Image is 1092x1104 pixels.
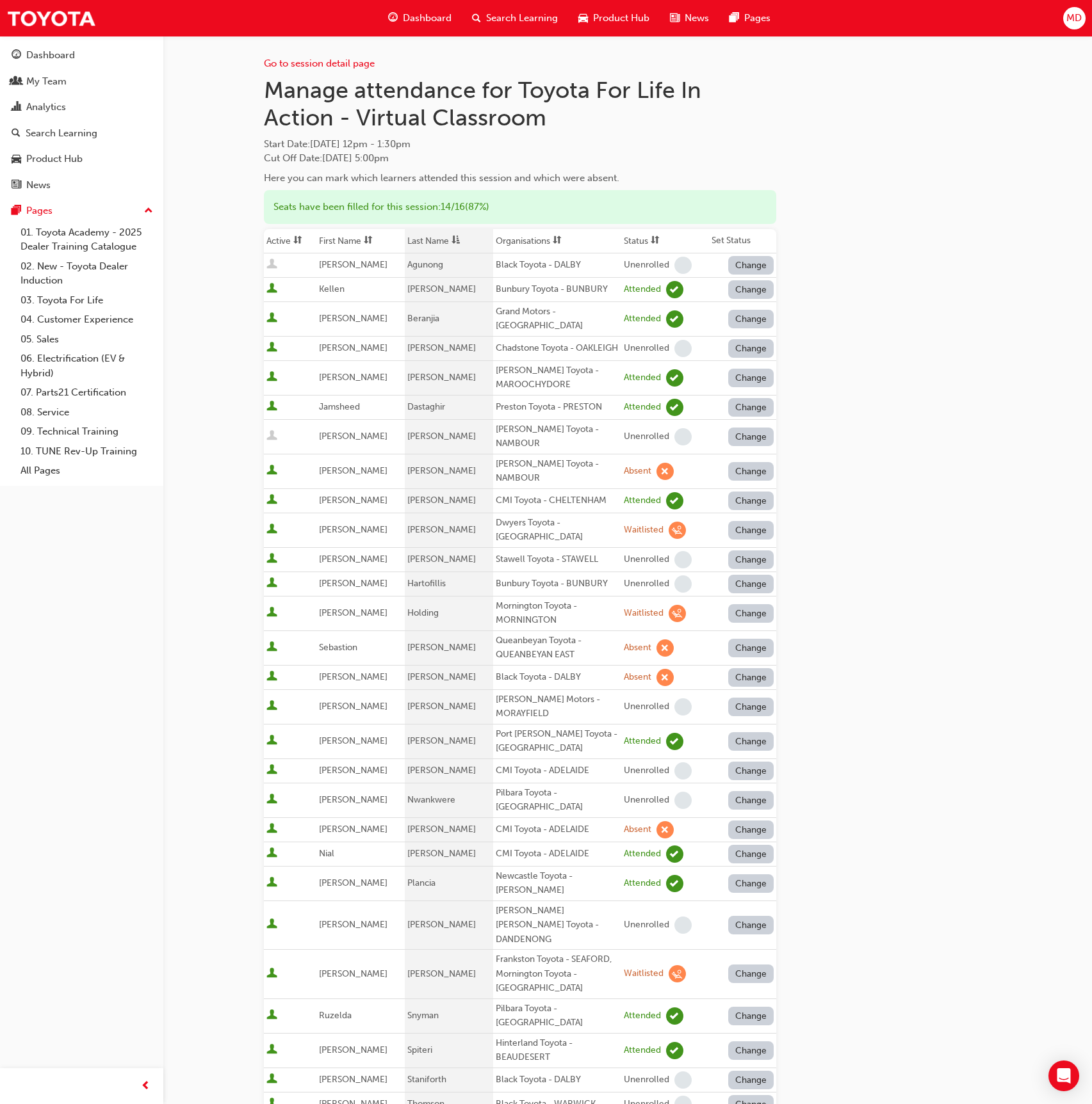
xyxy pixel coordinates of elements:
[624,765,669,777] div: Unenrolled
[266,877,277,890] span: User is active
[666,281,683,298] span: learningRecordVerb_ATTEND-icon
[496,1002,619,1030] div: Pilbara Toyota - [GEOGRAPHIC_DATA]
[728,398,774,417] button: Change
[728,256,774,275] button: Change
[5,70,158,93] a: My Team
[319,877,387,888] span: [PERSON_NAME]
[12,154,21,165] span: car-icon
[496,847,619,861] div: CMI Toyota - ADELAIDE
[452,236,460,246] span: asc-icon
[15,291,158,310] a: 03. Toyota For Life
[319,642,357,653] span: Sebastion
[728,964,774,983] button: Change
[264,137,776,152] span: Start Date :
[666,733,683,750] span: learningRecordVerb_ATTEND-icon
[660,5,719,31] a: news-iconNews
[5,122,158,145] a: Search Learning
[496,1073,619,1087] div: Black Toyota - DALBY
[266,700,277,713] span: User is active
[15,330,158,349] a: 05. Sales
[674,575,692,593] span: learningRecordVerb_NONE-icon
[144,203,153,220] span: up-icon
[266,918,277,931] span: User is active
[674,551,692,568] span: learningRecordVerb_NONE-icon
[624,794,669,806] div: Unenrolled
[319,1044,387,1055] span: [PERSON_NAME]
[407,919,476,930] span: [PERSON_NAME]
[15,223,158,257] a: 01. Toyota Academy - 2025 Dealer Training Catalogue
[624,342,669,355] div: Unenrolled
[319,824,387,835] span: [PERSON_NAME]
[728,791,774,810] button: Change
[719,5,781,31] a: pages-iconPages
[728,762,774,780] button: Change
[496,457,619,486] div: [PERSON_NAME] Toyota - NAMBOUR
[364,236,373,246] span: sorting-icon
[728,874,774,893] button: Change
[12,180,21,191] span: news-icon
[496,599,619,628] div: Mornington Toyota - MORNINGTON
[266,259,277,271] span: User is inactive
[578,10,588,26] span: car-icon
[728,1007,774,1025] button: Change
[407,524,476,535] span: [PERSON_NAME]
[656,669,674,686] span: learningRecordVerb_ABSENT-icon
[624,735,661,748] div: Attended
[319,431,387,442] span: [PERSON_NAME]
[728,575,774,593] button: Change
[407,848,476,859] span: [PERSON_NAME]
[319,578,387,589] span: [PERSON_NAME]
[666,875,683,892] span: learningRecordVerb_ATTEND-icon
[15,349,158,383] a: 06. Electrification (EV & Hybrid)
[670,10,680,26] span: news-icon
[407,824,476,835] span: [PERSON_NAME]
[1066,11,1082,26] span: MD
[319,1074,387,1085] span: [PERSON_NAME]
[407,259,443,270] span: Agunong
[496,577,619,591] div: Bunbury Toyota - BUNBURY
[624,431,669,443] div: Unenrolled
[266,430,277,443] span: User is inactive
[319,735,387,746] span: [PERSON_NAME]
[266,283,277,296] span: User is active
[744,11,770,26] span: Pages
[624,1010,661,1022] div: Attended
[496,786,619,815] div: Pilbara Toyota - [GEOGRAPHIC_DATA]
[624,1044,661,1057] div: Attended
[266,494,277,507] span: User is active
[486,11,558,26] span: Search Learning
[319,465,387,476] span: [PERSON_NAME]
[5,199,158,223] button: Pages
[319,313,387,324] span: [PERSON_NAME]
[407,1044,432,1055] span: Spiteri
[621,229,709,253] th: Toggle SortBy
[674,428,692,445] span: learningRecordVerb_NONE-icon
[407,877,436,888] span: Plancia
[656,463,674,480] span: learningRecordVerb_ABSENT-icon
[15,257,158,291] a: 02. New - Toyota Dealer Induction
[496,258,619,273] div: Black Toyota - DALBY
[407,735,476,746] span: [PERSON_NAME]
[728,668,774,687] button: Change
[728,339,774,358] button: Change
[407,642,476,653] span: [PERSON_NAME]
[6,4,96,33] a: Trak
[12,128,20,140] span: search-icon
[674,340,692,357] span: learningRecordVerb_NONE-icon
[407,372,476,383] span: [PERSON_NAME]
[264,229,316,253] th: Toggle SortBy
[407,1010,439,1021] span: Snyman
[666,369,683,387] span: learningRecordVerb_ATTEND-icon
[496,822,619,837] div: CMI Toyota - ADELAIDE
[26,48,75,63] div: Dashboard
[568,5,660,31] a: car-iconProduct Hub
[666,399,683,416] span: learningRecordVerb_ATTEND-icon
[728,492,774,510] button: Change
[624,495,661,507] div: Attended
[319,401,360,412] span: Jamsheed
[319,968,387,979] span: [PERSON_NAME]
[496,634,619,662] div: Queanbeyan Toyota - QUEANBEYAN EAST
[319,671,387,682] span: [PERSON_NAME]
[264,190,776,224] div: Seats have been filled for this session : 14 / 16 ( 87% )
[405,229,493,253] th: Toggle SortBy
